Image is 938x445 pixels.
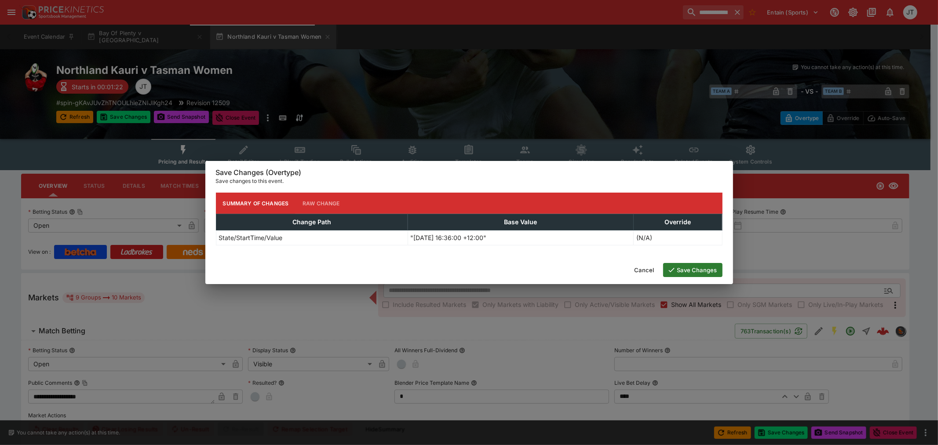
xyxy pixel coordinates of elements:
[408,214,633,230] th: Base Value
[216,177,723,186] p: Save changes to this event.
[629,263,660,277] button: Cancel
[216,168,723,177] h6: Save Changes (Overtype)
[216,193,296,214] button: Summary of Changes
[216,214,408,230] th: Change Path
[663,263,723,277] button: Save Changes
[219,233,283,242] p: State/StartTime/Value
[408,230,633,245] td: "[DATE] 16:36:00 +12:00"
[634,230,723,245] td: (N/A)
[634,214,723,230] th: Override
[296,193,347,214] button: Raw Change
